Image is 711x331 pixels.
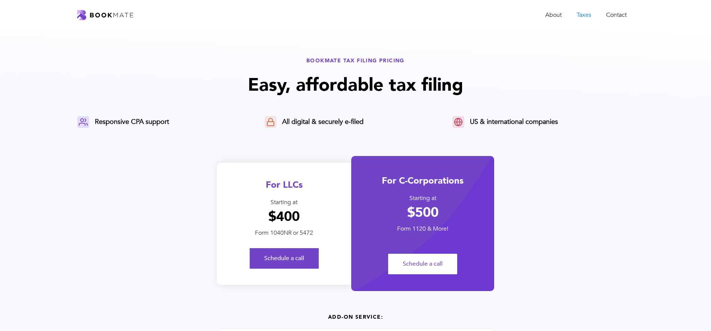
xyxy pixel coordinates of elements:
[77,73,634,97] h1: Easy, affordable tax filing
[95,118,169,127] div: Responsive CPA support
[470,118,558,127] div: US & international companies
[77,10,133,20] a: home
[217,199,351,206] div: Starting at
[351,225,494,233] div: Form 1120 & More!
[250,248,319,269] a: Schedule a call
[77,57,634,64] div: BOOKMATE TAX FILING PRICING
[569,7,599,23] a: Taxes
[388,254,457,274] a: Schedule a call
[217,229,351,237] div: Form 1040NR or 5472
[77,313,634,321] div: ADD-ON SERVICE:
[351,175,494,187] div: For C-Corporations
[351,204,494,221] h1: $500
[217,179,351,191] div: For LLCs
[538,7,569,23] a: About
[282,118,364,127] div: All digital & securely e-filed
[599,7,634,23] a: Contact
[217,209,351,225] h1: $400
[351,194,494,202] div: Starting at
